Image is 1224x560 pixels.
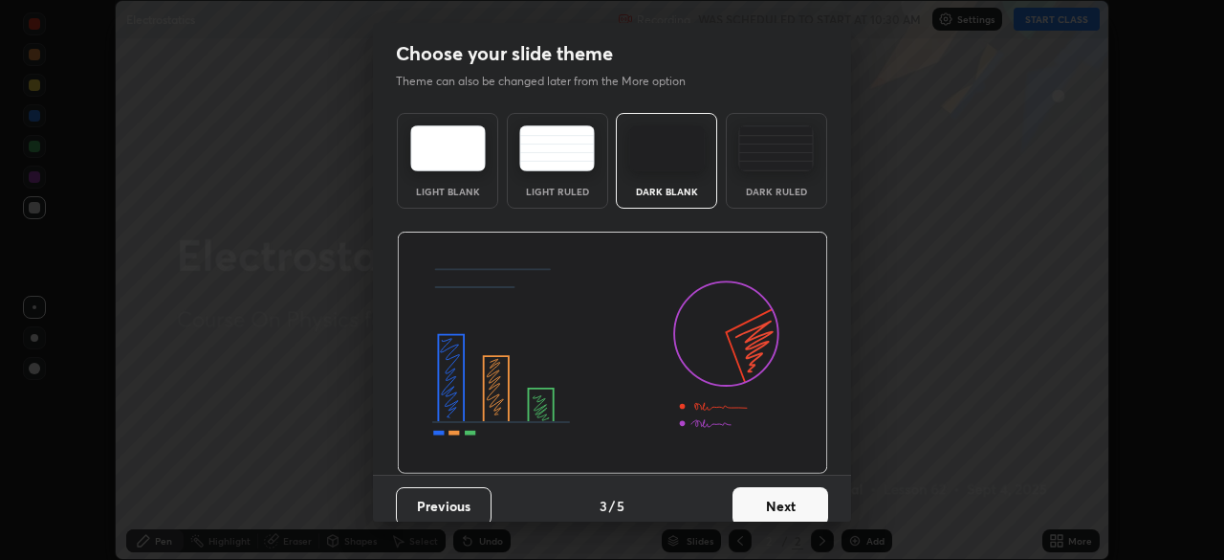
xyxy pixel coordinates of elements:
img: darkThemeBanner.d06ce4a2.svg [397,232,828,475]
img: darkTheme.f0cc69e5.svg [629,125,705,171]
h4: / [609,496,615,516]
img: darkRuledTheme.de295e13.svg [738,125,814,171]
h4: 3 [600,496,607,516]
img: lightRuledTheme.5fabf969.svg [519,125,595,171]
div: Light Blank [409,187,486,196]
div: Dark Ruled [738,187,815,196]
p: Theme can also be changed later from the More option [396,73,706,90]
div: Dark Blank [628,187,705,196]
button: Next [732,487,828,526]
h2: Choose your slide theme [396,41,613,66]
img: lightTheme.e5ed3b09.svg [410,125,486,171]
div: Light Ruled [519,187,596,196]
h4: 5 [617,496,624,516]
button: Previous [396,487,492,526]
